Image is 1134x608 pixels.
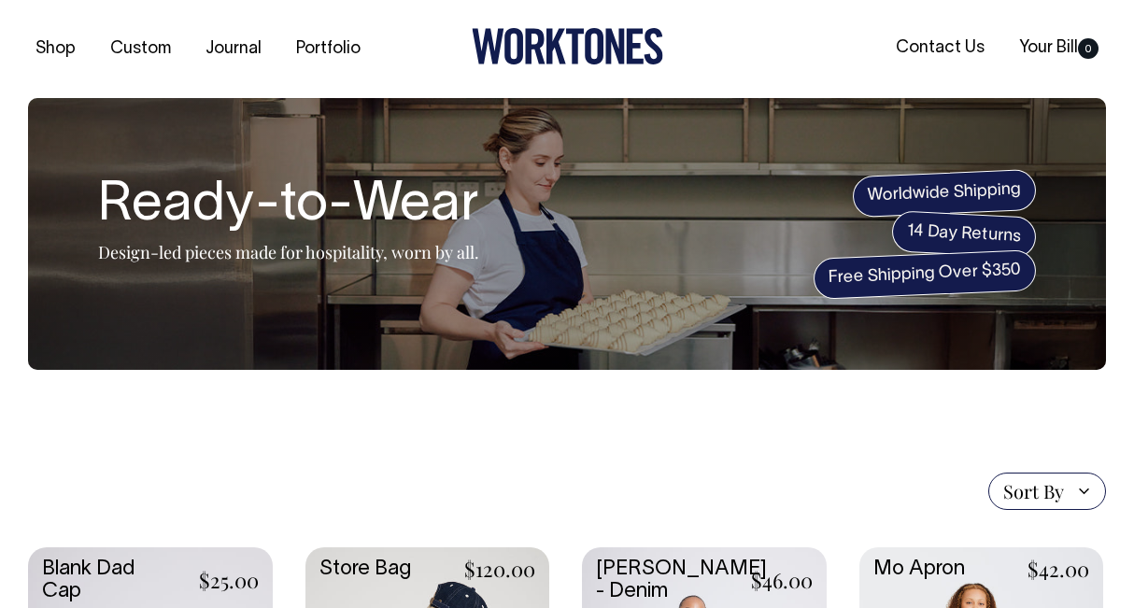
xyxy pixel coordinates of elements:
[888,33,992,64] a: Contact Us
[813,249,1037,300] span: Free Shipping Over $350
[103,34,178,64] a: Custom
[28,34,83,64] a: Shop
[98,177,479,236] h1: Ready-to-Wear
[852,169,1037,218] span: Worldwide Shipping
[1003,480,1064,502] span: Sort By
[1078,38,1099,59] span: 0
[891,210,1037,259] span: 14 Day Returns
[198,34,269,64] a: Journal
[289,34,368,64] a: Portfolio
[98,241,479,263] p: Design-led pieces made for hospitality, worn by all.
[1012,33,1106,64] a: Your Bill0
